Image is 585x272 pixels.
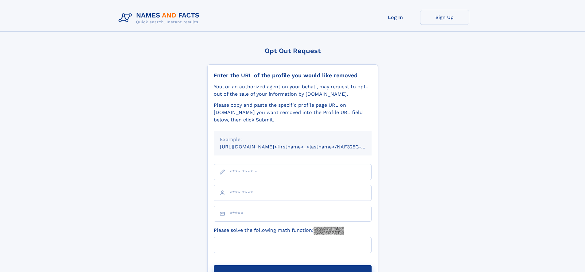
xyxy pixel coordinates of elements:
[371,10,420,25] a: Log In
[220,136,365,143] div: Example:
[214,83,372,98] div: You, or an authorized agent on your behalf, may request to opt-out of the sale of your informatio...
[420,10,469,25] a: Sign Up
[214,227,344,235] label: Please solve the following math function:
[116,10,205,26] img: Logo Names and Facts
[220,144,383,150] small: [URL][DOMAIN_NAME]<firstname>_<lastname>/NAF325G-xxxxxxxx
[214,72,372,79] div: Enter the URL of the profile you would like removed
[207,47,378,55] div: Opt Out Request
[214,102,372,124] div: Please copy and paste the specific profile page URL on [DOMAIN_NAME] you want removed into the Pr...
